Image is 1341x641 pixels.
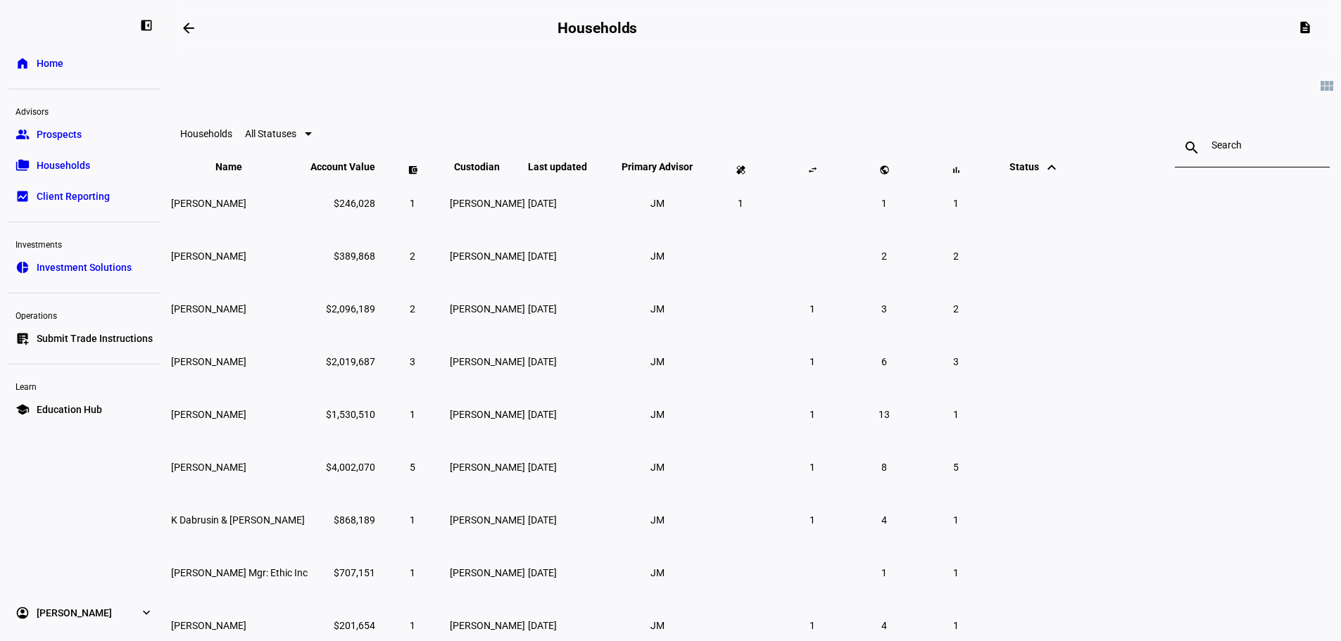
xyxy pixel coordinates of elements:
span: Education Hub [37,402,102,417]
span: [PERSON_NAME] [37,606,112,620]
eth-mat-symbol: home [15,56,30,70]
eth-mat-symbol: left_panel_close [139,18,153,32]
mat-icon: description [1298,20,1312,34]
span: 6 [881,356,887,367]
span: [DATE] [528,250,557,262]
li: JM [645,243,670,269]
input: Search [1211,139,1293,151]
td: $1,530,510 [310,388,376,440]
span: Justin Everett Martello [171,198,246,209]
span: 1 [810,620,815,631]
span: 1 [953,567,959,578]
span: Cheryl Kathleen Tomchin [171,409,246,420]
a: groupProspects [8,120,160,148]
span: [DATE] [528,198,557,209]
span: 1 [953,620,959,631]
span: [PERSON_NAME] [450,620,525,631]
a: bid_landscapeClient Reporting [8,182,160,210]
span: Sebastian Patrick Attardo [171,303,246,315]
span: [DATE] [528,462,557,473]
span: [PERSON_NAME] [450,409,525,420]
span: Iliani Matisse [171,250,246,262]
span: 1 [953,409,959,420]
span: Last updated [528,161,608,172]
span: [DATE] [528,356,557,367]
span: Primary Advisor [611,161,703,172]
span: All Statuses [245,128,296,139]
span: [PERSON_NAME] [450,250,525,262]
span: [PERSON_NAME] [450,198,525,209]
span: [PERSON_NAME] [450,303,525,315]
span: Prospects [37,127,82,141]
span: Account Value [310,161,375,172]
span: 3 [881,303,887,315]
span: Households [37,158,90,172]
span: Custodian [454,161,521,172]
eth-mat-symbol: account_circle [15,606,30,620]
li: JM [645,349,670,374]
li: JM [645,296,670,322]
span: [PERSON_NAME] [450,514,525,526]
span: Submit Trade Instructions [37,331,153,345]
span: Status [1009,161,1060,172]
span: 2 [953,303,959,315]
td: $246,028 [310,177,376,229]
span: 1 [810,462,815,473]
eth-data-table-title: Households [180,128,232,139]
td: $707,151 [310,547,376,598]
eth-mat-symbol: pie_chart [15,260,30,274]
span: 1 [738,198,743,209]
span: [DATE] [528,409,557,420]
td: $2,019,687 [310,336,376,387]
td: $868,189 [310,494,376,545]
span: 1 [410,567,415,578]
span: 4 [881,620,887,631]
div: Operations [8,305,160,324]
div: Learn [8,376,160,395]
span: 3 [953,356,959,367]
span: 5 [953,462,959,473]
span: [DATE] [528,567,557,578]
span: 1 [881,198,887,209]
td: $4,002,070 [310,441,376,493]
span: Home [37,56,63,70]
li: JM [645,507,670,533]
span: 1 [953,198,959,209]
span: 1 [810,514,815,526]
span: 8 [881,462,887,473]
span: 4 [881,514,887,526]
span: 13 [879,409,890,420]
span: 2 [410,250,415,262]
a: pie_chartInvestment Solutions [8,253,160,281]
li: JM [645,613,670,638]
span: 1 [810,409,815,420]
span: [PERSON_NAME] [450,356,525,367]
eth-mat-symbol: list_alt_add [15,331,30,345]
div: Investments [8,234,160,253]
span: Client Reporting [37,189,110,203]
span: Raphael Silberman Hoch Mgr: Ethic Inc [171,567,308,578]
eth-mat-symbol: school [15,402,30,417]
td: $2,096,189 [310,283,376,334]
span: 2 [881,250,887,262]
span: Gertrude Boskin [171,356,246,367]
li: JM [645,560,670,585]
mat-icon: search [1175,139,1209,156]
span: [PERSON_NAME] [450,567,525,578]
div: Advisors [8,101,160,120]
span: Paula D Aiello [171,620,246,631]
span: 1 [410,409,415,420]
eth-mat-symbol: folder_copy [15,158,30,172]
mat-icon: keyboard_arrow_up [1043,159,1060,176]
span: 2 [410,303,415,315]
span: 1 [810,356,815,367]
span: 1 [810,303,815,315]
span: 1 [410,620,415,631]
span: 5 [410,462,415,473]
li: JM [645,402,670,427]
span: 1 [410,198,415,209]
mat-icon: view_module [1318,77,1335,94]
li: JM [645,191,670,216]
span: 3 [410,356,415,367]
span: K Dabrusin & R Neese [171,514,305,526]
